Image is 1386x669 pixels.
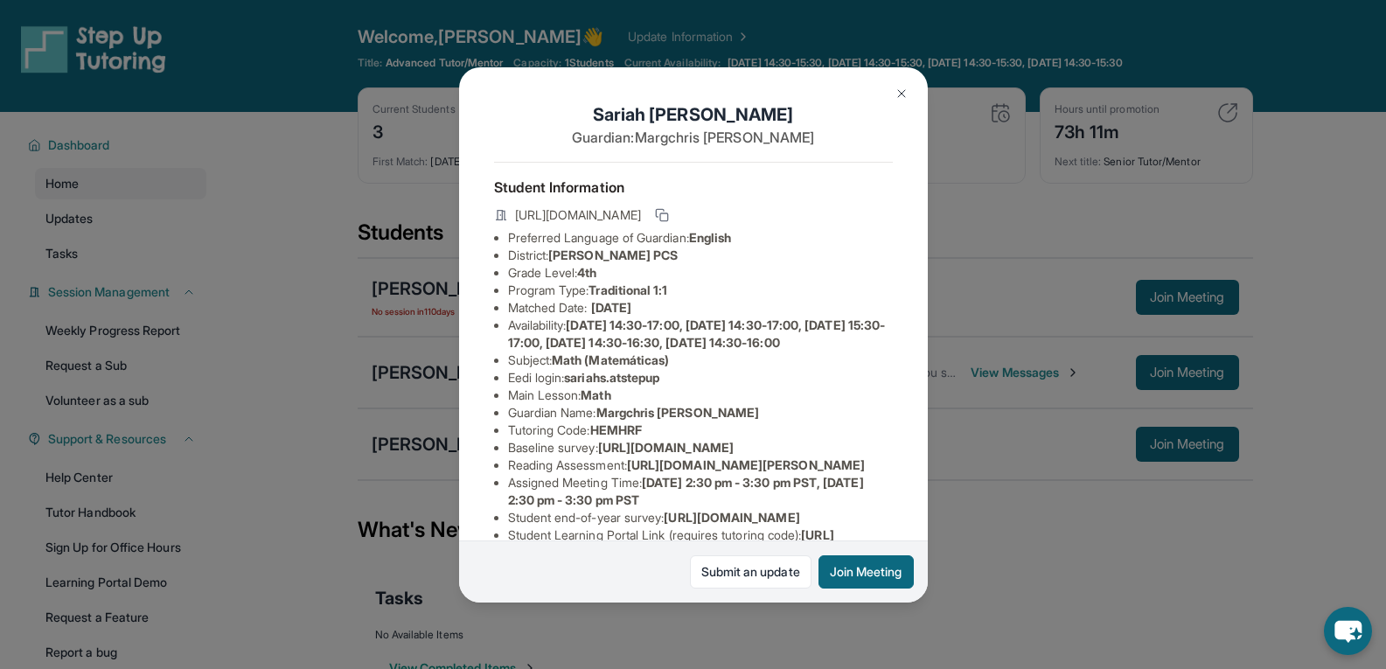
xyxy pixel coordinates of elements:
li: Student Learning Portal Link (requires tutoring code) : [508,526,893,561]
span: Margchris [PERSON_NAME] [596,405,760,420]
li: Main Lesson : [508,387,893,404]
button: Join Meeting [818,555,914,589]
li: Subject : [508,352,893,369]
button: Copy link [651,205,672,226]
span: [URL][DOMAIN_NAME] [664,510,799,525]
span: [URL][DOMAIN_NAME][PERSON_NAME] [627,457,865,472]
p: Guardian: Margchris [PERSON_NAME] [494,127,893,148]
li: Reading Assessment : [508,456,893,474]
button: chat-button [1324,607,1372,655]
li: Preferred Language of Guardian: [508,229,893,247]
a: Submit an update [690,555,811,589]
h1: Sariah [PERSON_NAME] [494,102,893,127]
span: [URL][DOMAIN_NAME] [598,440,734,455]
span: [URL][DOMAIN_NAME] [515,206,641,224]
span: [DATE] 2:30 pm - 3:30 pm PST, [DATE] 2:30 pm - 3:30 pm PST [508,475,864,507]
li: Assigned Meeting Time : [508,474,893,509]
li: Matched Date: [508,299,893,317]
span: Math [581,387,610,402]
span: [DATE] 14:30-17:00, [DATE] 14:30-17:00, [DATE] 15:30-17:00, [DATE] 14:30-16:30, [DATE] 14:30-16:00 [508,317,886,350]
span: [PERSON_NAME] PCS [548,247,678,262]
li: Availability: [508,317,893,352]
h4: Student Information [494,177,893,198]
li: Student end-of-year survey : [508,509,893,526]
span: [DATE] [591,300,631,315]
span: sariahs.atstepup [564,370,659,385]
span: HEMHRF [590,422,642,437]
span: English [689,230,732,245]
li: Guardian Name : [508,404,893,422]
span: 4th [577,265,596,280]
img: Close Icon [895,87,909,101]
li: Program Type: [508,282,893,299]
span: Traditional 1:1 [589,282,667,297]
span: Math (Matemáticas) [552,352,669,367]
li: Eedi login : [508,369,893,387]
li: Tutoring Code : [508,422,893,439]
li: Grade Level: [508,264,893,282]
li: Baseline survey : [508,439,893,456]
li: District: [508,247,893,264]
